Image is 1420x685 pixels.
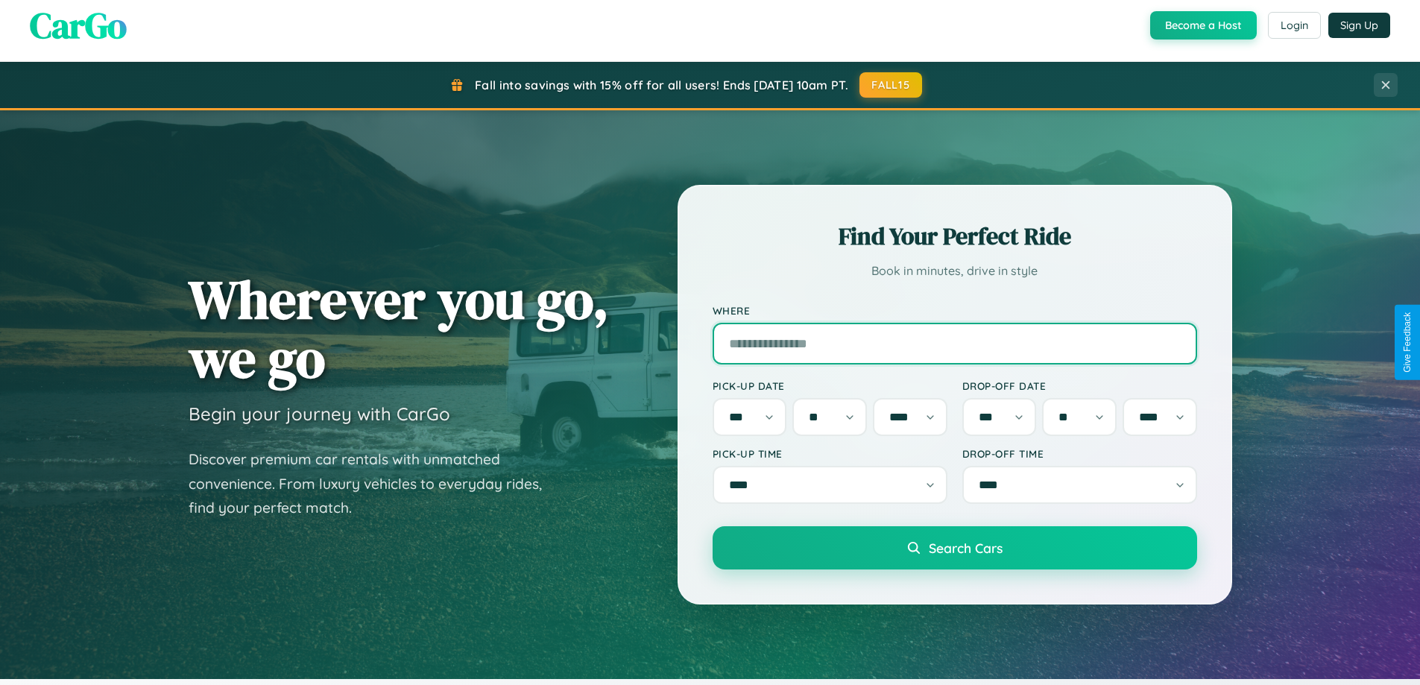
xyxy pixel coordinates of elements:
label: Where [713,304,1197,317]
button: Search Cars [713,526,1197,569]
p: Discover premium car rentals with unmatched convenience. From luxury vehicles to everyday rides, ... [189,447,561,520]
button: Become a Host [1150,11,1257,40]
label: Drop-off Time [962,447,1197,460]
span: CarGo [30,1,127,50]
label: Drop-off Date [962,379,1197,392]
button: Login [1268,12,1321,39]
button: FALL15 [859,72,922,98]
label: Pick-up Date [713,379,947,392]
h2: Find Your Perfect Ride [713,220,1197,253]
h3: Begin your journey with CarGo [189,403,450,425]
button: Sign Up [1328,13,1390,38]
span: Fall into savings with 15% off for all users! Ends [DATE] 10am PT. [475,78,848,92]
span: Search Cars [929,540,1003,556]
p: Book in minutes, drive in style [713,260,1197,282]
label: Pick-up Time [713,447,947,460]
div: Give Feedback [1402,312,1413,373]
h1: Wherever you go, we go [189,270,609,388]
